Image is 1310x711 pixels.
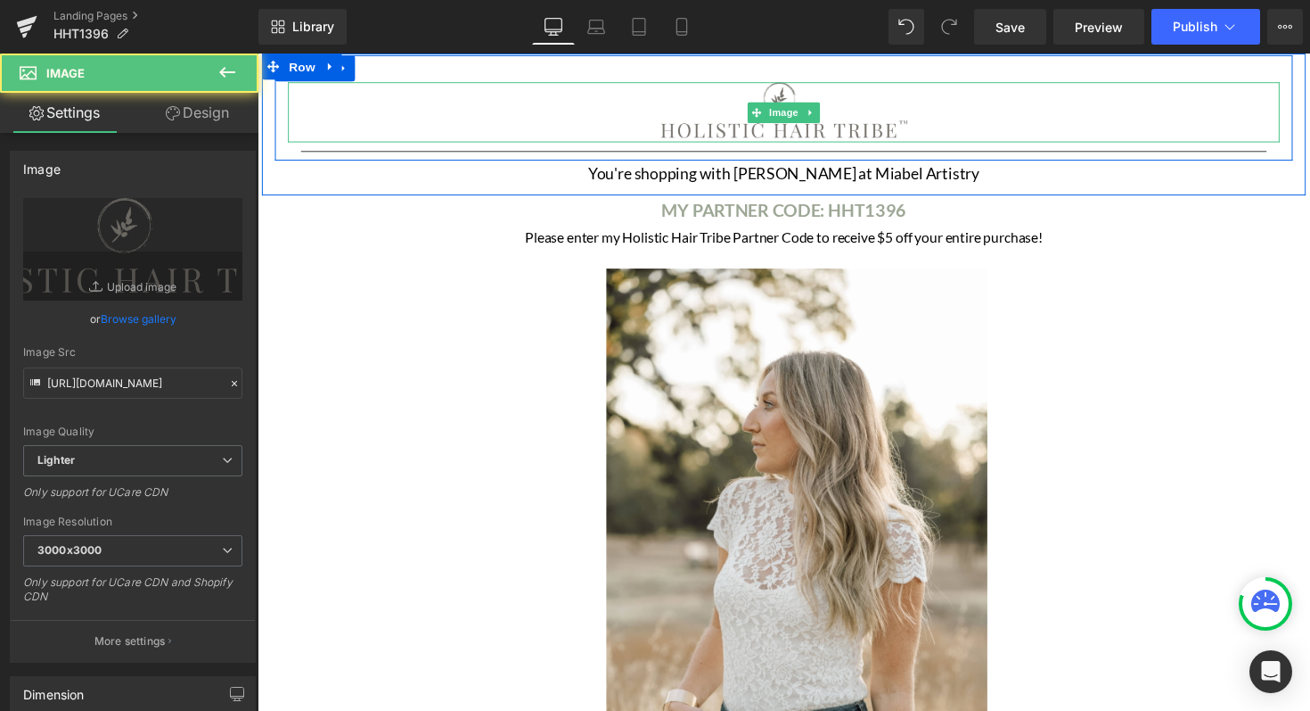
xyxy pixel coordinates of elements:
button: More [1267,9,1303,45]
span: Image [46,66,85,80]
a: Preview [1053,9,1144,45]
span: Save [995,18,1025,37]
span: Library [292,19,334,35]
h1: You're shopping with [PERSON_NAME] at Miabel Artistry [18,110,1060,136]
a: New Library [258,9,347,45]
button: More settings [11,620,255,662]
button: Redo [931,9,967,45]
span: HHT1396 [53,27,109,41]
div: Dimension [23,677,85,702]
div: Image Quality [23,426,242,438]
div: or [23,310,242,328]
a: Browse gallery [101,303,176,335]
div: Image Src [23,346,242,359]
div: Image [23,152,61,177]
span: Publish [1173,20,1217,34]
a: Landing Pages [53,9,258,23]
a: Design [133,93,262,133]
a: Mobile [660,9,703,45]
b: Lighter [37,453,75,467]
b: 3000x3000 [37,543,102,557]
button: Publish [1151,9,1260,45]
a: Expand / Collapse [558,50,577,71]
span: Preview [1075,18,1123,37]
p: More settings [94,633,166,649]
b: MY PARTNER CODE: HHT1396 [413,149,665,170]
div: Only support for UCare CDN [23,485,242,511]
div: Open Intercom Messenger [1249,650,1292,693]
div: Only support for UCare CDN and Shopify CDN [23,575,242,616]
a: Desktop [532,9,575,45]
a: Expand / Collapse [77,2,100,29]
a: Tablet [618,9,660,45]
h1: Please enter my Holistic Hair Tribe Partner Code to receive $5 off your entire purchase! [31,177,1047,200]
input: Link [23,368,242,399]
button: Undo [888,9,924,45]
a: Laptop [575,9,618,45]
span: Image [520,50,558,71]
div: Image Resolution [23,516,242,528]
